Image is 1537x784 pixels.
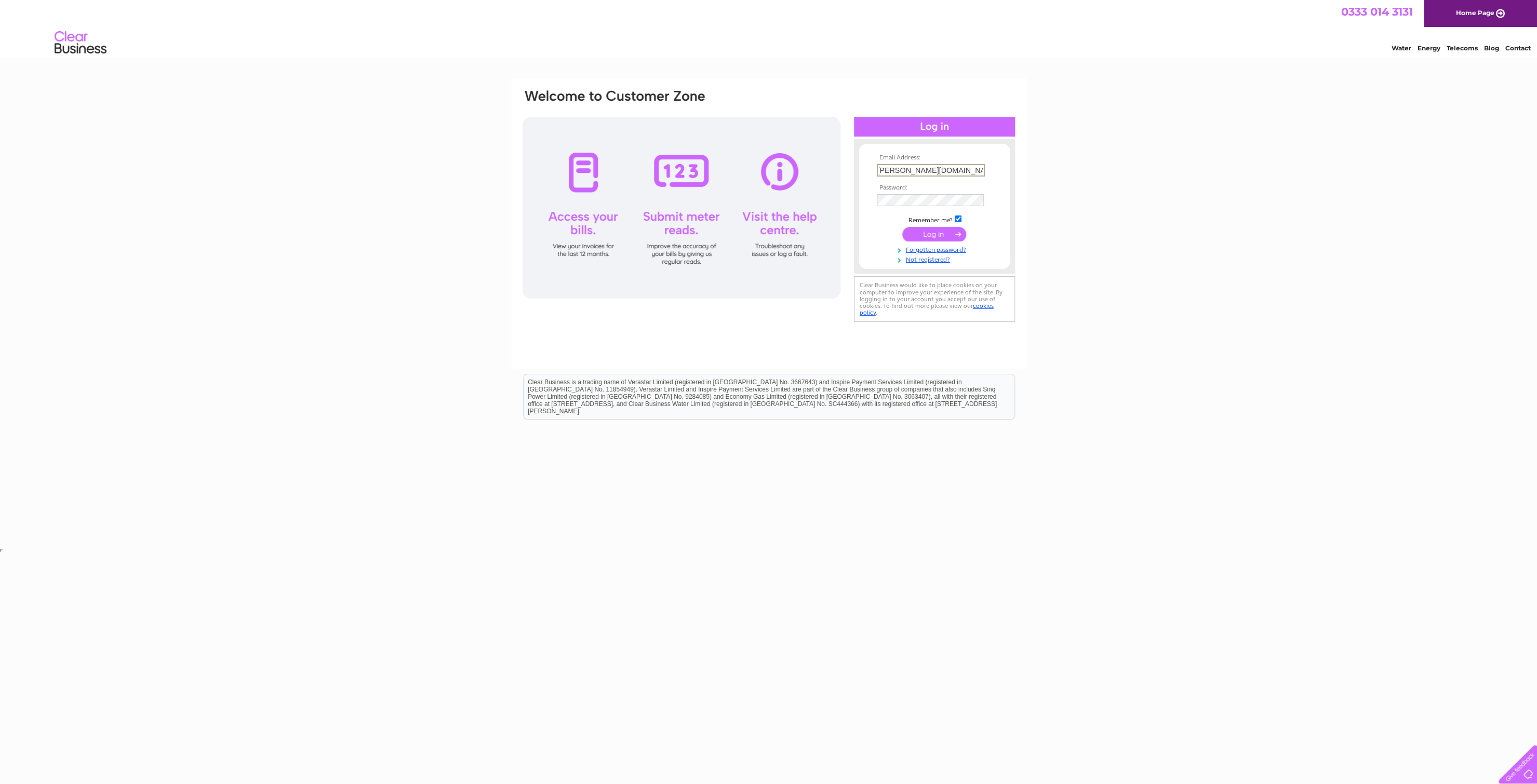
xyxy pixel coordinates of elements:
a: cookies policy [860,302,994,316]
a: Blog [1484,44,1499,52]
a: Water [1392,44,1411,52]
a: Contact [1505,44,1531,52]
th: Email Address: [874,154,995,161]
td: Remember me? [874,214,995,224]
a: Telecoms [1447,44,1478,52]
div: Clear Business is a trading name of Verastar Limited (registered in [GEOGRAPHIC_DATA] No. 3667643... [524,6,1014,50]
a: Not registered? [877,254,995,264]
img: logo.png [54,27,107,59]
div: Clear Business would like to place cookies on your computer to improve your experience of the sit... [854,276,1015,321]
th: Password: [874,184,995,192]
a: Energy [1418,44,1440,52]
a: Forgotten password? [877,244,995,254]
input: Submit [902,227,966,241]
a: 0333 014 3131 [1341,5,1413,18]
